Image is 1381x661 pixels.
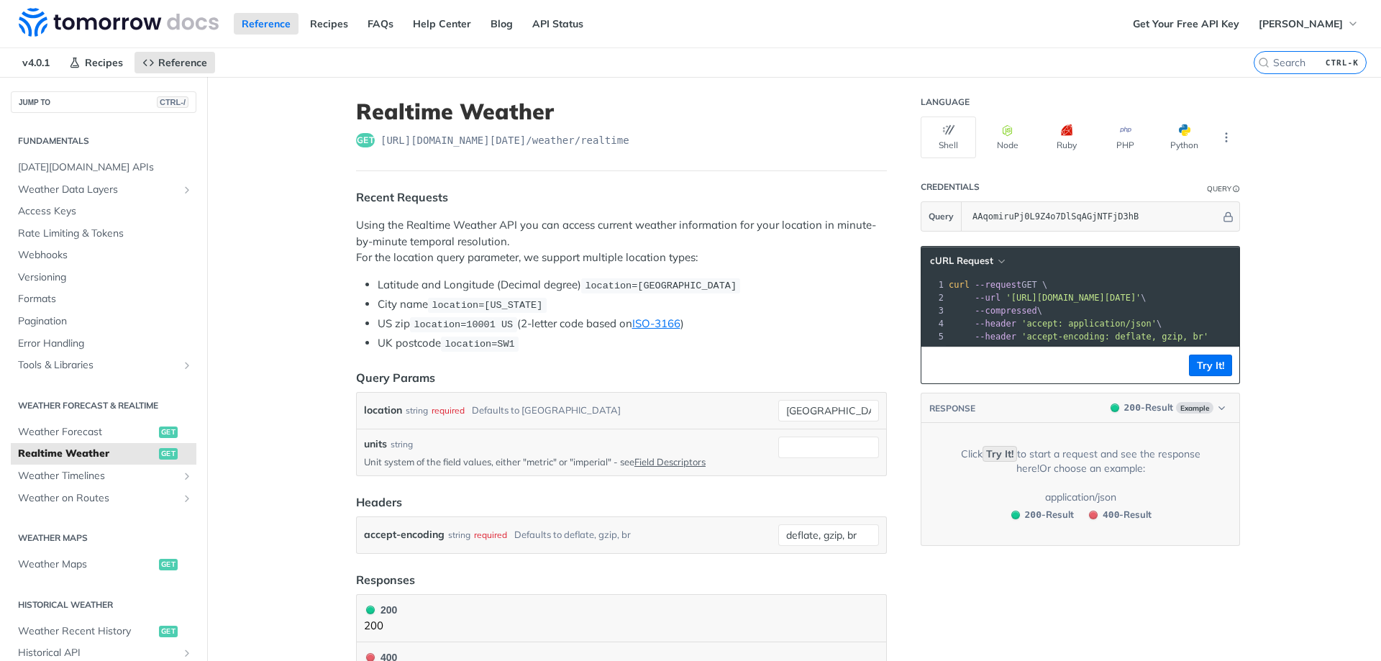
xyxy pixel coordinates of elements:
[11,488,196,509] a: Weather on RoutesShow subpages for Weather on Routes
[18,227,193,241] span: Rate Limiting & Tokens
[1103,401,1232,415] button: 200200-ResultExample
[1125,13,1247,35] a: Get Your Free API Key
[11,245,196,266] a: Webhooks
[356,571,415,588] div: Responses
[983,446,1017,462] code: Try It!
[405,13,479,35] a: Help Center
[18,624,155,639] span: Weather Recent History
[364,437,387,452] label: units
[949,306,1042,316] span: \
[634,456,706,468] a: Field Descriptors
[944,447,1216,475] div: Click to start a request and see the response here! Or choose an example:
[930,255,993,267] span: cURL Request
[14,52,58,73] span: v4.0.1
[181,493,193,504] button: Show subpages for Weather on Routes
[11,288,196,310] a: Formats
[11,179,196,201] a: Weather Data LayersShow subpages for Weather Data Layers
[11,135,196,147] h2: Fundamentals
[1103,508,1152,522] span: - Result
[157,96,188,108] span: CTRL-/
[1233,186,1240,193] i: Information
[356,217,887,266] p: Using the Realtime Weather API you can access current weather information for your location in mi...
[921,291,946,304] div: 2
[18,425,155,439] span: Weather Forecast
[11,421,196,443] a: Weather Forecastget
[949,280,1047,290] span: GET \
[11,554,196,575] a: Weather Mapsget
[921,304,946,317] div: 3
[975,306,1037,316] span: --compressed
[445,339,514,350] span: location=SW1
[1025,508,1074,522] span: - Result
[135,52,215,73] a: Reference
[18,491,178,506] span: Weather on Routes
[1176,402,1213,414] span: Example
[11,532,196,544] h2: Weather Maps
[975,319,1016,329] span: --header
[11,598,196,611] h2: Historical Weather
[302,13,356,35] a: Recipes
[18,183,178,197] span: Weather Data Layers
[975,332,1016,342] span: --header
[356,188,448,206] div: Recent Requests
[18,248,193,263] span: Webhooks
[11,333,196,355] a: Error Handling
[514,524,631,545] div: Defaults to deflate, gzip, br
[364,455,772,468] p: Unit system of the field values, either "metric" or "imperial" - see
[1189,355,1232,376] button: Try It!
[18,646,178,660] span: Historical API
[366,606,375,614] span: 200
[1322,55,1362,70] kbd: CTRL-K
[1207,183,1231,194] div: Query
[18,557,155,572] span: Weather Maps
[1082,508,1157,522] button: 400400-Result
[448,524,470,545] div: string
[391,438,413,451] div: string
[356,369,435,386] div: Query Params
[1259,17,1343,30] span: [PERSON_NAME]
[1006,293,1141,303] span: '[URL][DOMAIN_NAME][DATE]'
[1221,209,1236,224] button: Hide
[406,400,428,421] div: string
[360,13,401,35] a: FAQs
[1111,404,1119,412] span: 200
[11,355,196,376] a: Tools & LibrariesShow subpages for Tools & Libraries
[1011,511,1020,519] span: 200
[234,13,298,35] a: Reference
[474,524,507,545] div: required
[472,400,621,421] div: Defaults to [GEOGRAPHIC_DATA]
[1021,332,1208,342] span: 'accept-encoding: deflate, gzip, br'
[18,314,193,329] span: Pagination
[18,204,193,219] span: Access Keys
[18,337,193,351] span: Error Handling
[364,400,402,421] label: location
[11,157,196,178] a: [DATE][DOMAIN_NAME] APIs
[364,602,397,618] div: 200
[524,13,591,35] a: API Status
[18,469,178,483] span: Weather Timelines
[11,223,196,245] a: Rate Limiting & Tokens
[356,493,402,511] div: Headers
[11,443,196,465] a: Realtime Weatherget
[1039,117,1094,158] button: Ruby
[1103,509,1119,520] span: 400
[929,210,954,223] span: Query
[1089,511,1098,519] span: 400
[159,626,178,637] span: get
[975,280,1021,290] span: --request
[929,401,976,416] button: RESPONSE
[1258,57,1270,68] svg: Search
[921,278,946,291] div: 1
[949,319,1162,329] span: \
[181,647,193,659] button: Show subpages for Historical API
[1045,490,1116,504] div: application/json
[364,524,445,545] label: accept-encoding
[929,355,949,376] button: Copy to clipboard
[921,202,962,231] button: Query
[181,470,193,482] button: Show subpages for Weather Timelines
[1004,508,1079,522] button: 200200-Result
[11,267,196,288] a: Versioning
[364,618,397,634] p: 200
[18,292,193,306] span: Formats
[11,621,196,642] a: Weather Recent Historyget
